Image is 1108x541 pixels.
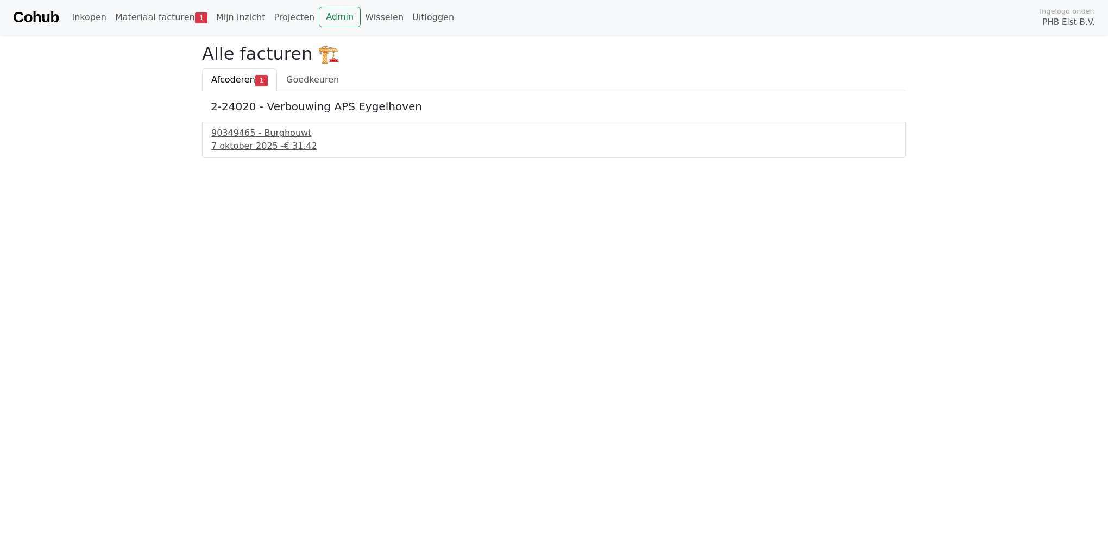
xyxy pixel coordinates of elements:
[211,140,897,153] div: 7 oktober 2025 -
[1042,16,1095,29] span: PHB Elst B.V.
[195,12,207,23] span: 1
[202,43,906,64] h2: Alle facturen 🏗️
[111,7,212,28] a: Materiaal facturen1
[212,7,270,28] a: Mijn inzicht
[277,68,348,91] a: Goedkeuren
[202,68,277,91] a: Afcoderen1
[211,127,897,140] div: 90349465 - Burghouwt
[286,74,339,85] span: Goedkeuren
[211,100,897,113] h5: 2-24020 - Verbouwing APS Eygelhoven
[1040,6,1095,16] span: Ingelogd onder:
[211,127,897,153] a: 90349465 - Burghouwt7 oktober 2025 -€ 31.42
[13,4,59,30] a: Cohub
[255,75,268,86] span: 1
[408,7,458,28] a: Uitloggen
[284,141,317,151] span: € 31.42
[319,7,361,27] a: Admin
[361,7,408,28] a: Wisselen
[211,74,255,85] span: Afcoderen
[269,7,319,28] a: Projecten
[67,7,110,28] a: Inkopen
